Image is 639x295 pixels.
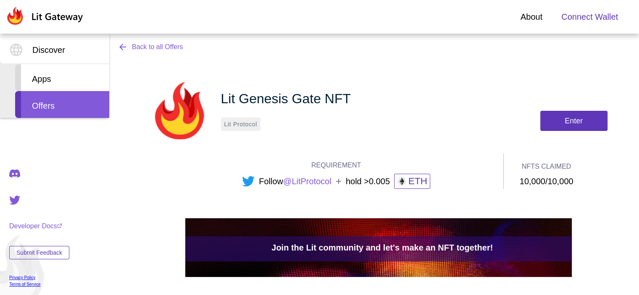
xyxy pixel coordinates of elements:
span: + [336,175,342,188]
div: ETH [394,174,430,189]
a: Terms of Service [9,282,69,287]
a: Developer Docs [9,222,69,230]
h1: Lit Genesis Gate NFT [221,89,351,109]
a: Privacy Policy [9,275,69,280]
span: Discover [32,44,65,56]
iframe: Twitter Follow Button [542,91,607,102]
a: Back to all Offers [118,42,192,52]
span: Connect Wallet [561,10,618,23]
div: Lit Protocol [221,117,260,131]
h3: NFTS CLAIMED [522,162,571,172]
button: Enter [540,111,607,131]
div: Offers [15,91,109,118]
img: Lit Gateway Logo [5,7,83,25]
h3: Join the Lit community and let's make an NFT together! [189,241,576,254]
button: Submit Feedback [9,246,69,259]
a: About [521,10,542,23]
a: @LitProtocol [283,175,331,188]
div: 10,000/10,000 [520,175,573,188]
div: Apps [15,64,109,91]
div: Follow hold >0.005 [242,174,430,189]
h3: REQUIREMENT [311,160,361,170]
